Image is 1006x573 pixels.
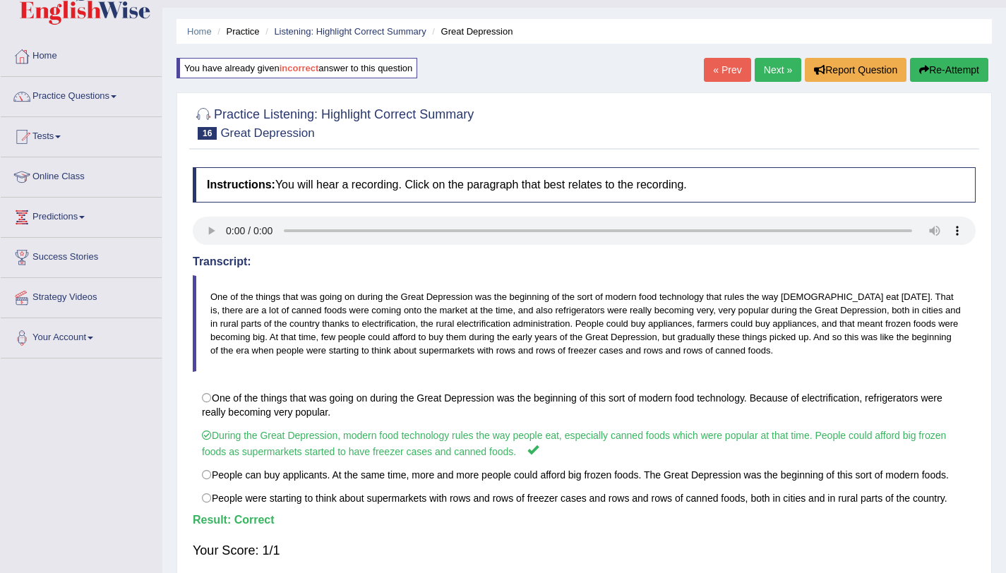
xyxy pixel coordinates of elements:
[176,58,417,78] div: You have already given answer to this question
[1,278,162,313] a: Strategy Videos
[1,198,162,233] a: Predictions
[193,486,976,510] label: People were starting to think about supermarkets with rows and rows of freezer cases and rows and...
[193,423,976,464] label: During the Great Depression, modern food technology rules the way people eat, especially canned f...
[755,58,801,82] a: Next »
[193,386,976,424] label: One of the things that was going on during the Great Depression was the beginning of this sort of...
[1,238,162,273] a: Success Stories
[910,58,988,82] button: Re-Attempt
[198,127,217,140] span: 16
[704,58,750,82] a: « Prev
[193,167,976,203] h4: You will hear a recording. Click on the paragraph that best relates to the recording.
[1,37,162,72] a: Home
[1,157,162,193] a: Online Class
[193,533,976,567] div: Your Score: 1/1
[193,514,976,526] h4: Result:
[1,77,162,112] a: Practice Questions
[280,63,319,73] b: incorrect
[193,104,474,140] h2: Practice Listening: Highlight Correct Summary
[1,117,162,152] a: Tests
[214,25,259,38] li: Practice
[193,463,976,487] label: People can buy applicants. At the same time, more and more people could afford big frozen foods. ...
[805,58,906,82] button: Report Question
[187,26,212,37] a: Home
[193,255,976,268] h4: Transcript:
[274,26,426,37] a: Listening: Highlight Correct Summary
[429,25,513,38] li: Great Depression
[207,179,275,191] b: Instructions:
[1,318,162,354] a: Your Account
[220,126,314,140] small: Great Depression
[193,275,976,373] blockquote: One of the things that was going on during the Great Depression was the beginning of the sort of ...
